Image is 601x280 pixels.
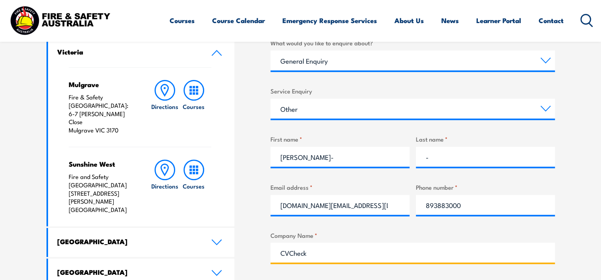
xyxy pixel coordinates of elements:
a: Emergency Response Services [282,10,377,31]
h4: Sunshine West [69,159,135,168]
a: Victoria [48,38,235,67]
a: About Us [394,10,424,31]
label: Company Name [271,231,555,240]
h6: Directions [151,102,178,111]
label: Phone number [416,183,555,192]
label: Last name [416,134,555,144]
a: Courses [180,80,208,134]
h4: [GEOGRAPHIC_DATA] [57,268,199,276]
p: Fire and Safety [GEOGRAPHIC_DATA] [STREET_ADDRESS][PERSON_NAME] [GEOGRAPHIC_DATA] [69,173,135,214]
p: Fire & Safety [GEOGRAPHIC_DATA]: 6-7 [PERSON_NAME] Close Mulgrave VIC 3170 [69,93,135,134]
h6: Courses [183,182,205,190]
label: Email address [271,183,410,192]
a: Courses [170,10,195,31]
h4: Victoria [57,47,199,56]
a: Contact [539,10,564,31]
a: Courses [180,159,208,214]
a: Directions [151,159,179,214]
label: First name [271,134,410,144]
h6: Directions [151,182,178,190]
label: What would you like to enquire about? [271,38,555,47]
h6: Courses [183,102,205,111]
label: Service Enquiry [271,86,555,95]
a: Learner Portal [476,10,521,31]
a: Directions [151,80,179,134]
a: News [441,10,459,31]
a: Course Calendar [212,10,265,31]
h4: [GEOGRAPHIC_DATA] [57,237,199,246]
h4: Mulgrave [69,80,135,89]
a: [GEOGRAPHIC_DATA] [48,228,235,257]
